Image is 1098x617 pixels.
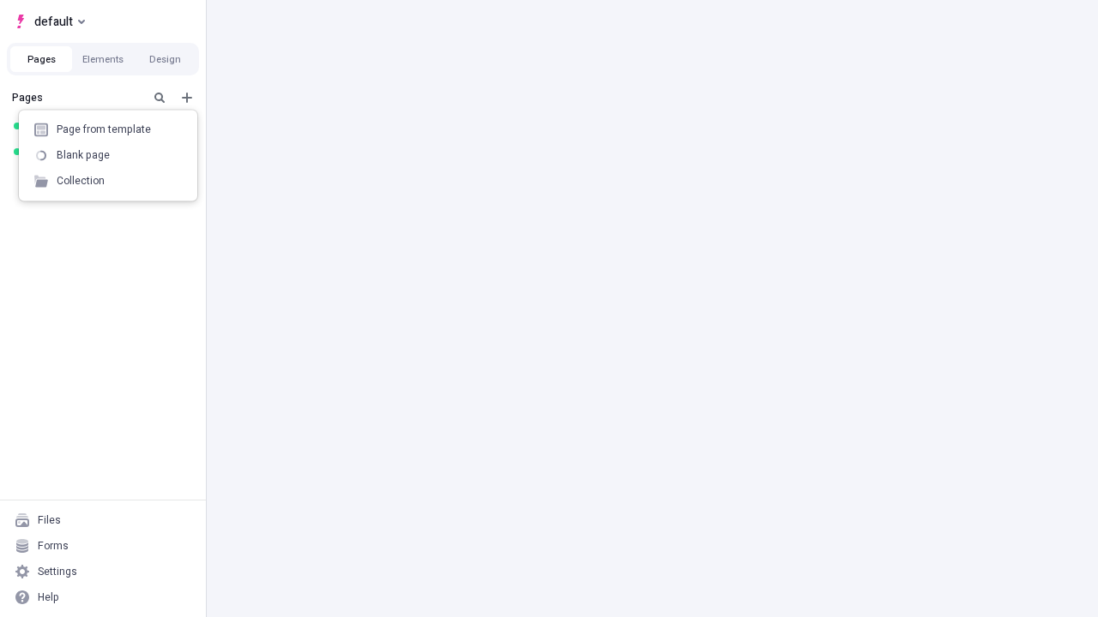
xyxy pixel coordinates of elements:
div: Settings [38,565,77,578]
div: Pages [12,91,142,105]
div: Forms [38,539,69,553]
span: default [34,11,73,32]
button: Add new [177,87,197,108]
button: Pages [10,46,72,72]
div: Page from template [57,123,151,136]
button: Design [134,46,196,72]
button: Select site [7,9,92,34]
div: Collection [57,174,105,188]
div: Blank page [57,148,110,162]
div: Help [38,590,59,604]
div: Files [38,513,61,527]
button: Elements [72,46,134,72]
